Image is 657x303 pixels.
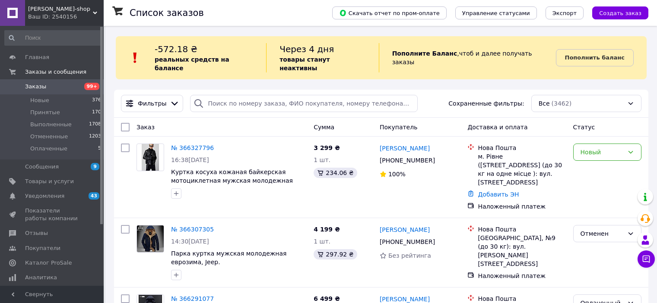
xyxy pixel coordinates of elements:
[25,259,72,267] span: Каталог ProSale
[25,83,46,91] span: Заказы
[30,133,68,141] span: Отмененные
[25,229,48,237] span: Отзывы
[25,192,64,200] span: Уведомления
[379,43,556,72] div: , чтоб и далее получать заказы
[314,226,340,233] span: 4 199 ₴
[332,6,447,19] button: Скачать отчет по пром-оплате
[638,250,655,268] button: Чат с покупателем
[478,272,566,280] div: Наложенный платеж
[378,154,437,166] div: [PHONE_NUMBER]
[98,145,101,153] span: 5
[30,109,60,116] span: Принятые
[552,10,577,16] span: Экспорт
[556,49,634,66] a: Пополнить баланс
[171,226,214,233] a: № 366307305
[478,225,566,234] div: Нова Пошта
[155,56,229,72] b: реальных средств на балансе
[89,121,101,128] span: 1708
[129,51,142,64] img: :exclamation:
[599,10,641,16] span: Создать заказ
[380,225,430,234] a: [PERSON_NAME]
[478,202,566,211] div: Наложенный платеж
[171,238,209,245] span: 14:30[DATE]
[462,10,530,16] span: Управление статусами
[30,121,72,128] span: Выполненные
[155,44,197,54] span: -572.18 ₴
[138,99,166,108] span: Фильтры
[546,6,584,19] button: Экспорт
[388,171,406,178] span: 100%
[142,144,159,171] img: Фото товару
[380,124,418,131] span: Покупатель
[171,156,209,163] span: 16:38[DATE]
[581,229,624,238] div: Отменен
[279,44,334,54] span: Через 4 дня
[314,124,334,131] span: Сумма
[136,124,155,131] span: Заказ
[455,6,537,19] button: Управление статусами
[171,250,287,266] a: Парка куртка мужская молодежная еврозима, Jeep.
[392,50,457,57] b: Пополните Баланс
[4,30,102,46] input: Поиск
[314,144,340,151] span: 3 299 ₴
[584,9,648,16] a: Создать заказ
[171,169,293,193] a: Куртка косуха кожаная байкерская мотоциклетная мужская молодежная черная Турция 50 размер
[573,124,595,131] span: Статус
[171,295,214,302] a: № 366291077
[25,244,60,252] span: Покупатели
[25,274,57,281] span: Аналитика
[467,124,527,131] span: Доставка и оплата
[28,13,104,21] div: Ваш ID: 2540156
[339,9,440,17] span: Скачать отчет по пром-оплате
[25,53,49,61] span: Главная
[478,152,566,187] div: м. Рівне ([STREET_ADDRESS] (до 30 кг на одне місце ): вул. [STREET_ADDRESS]
[30,145,67,153] span: Оплаченные
[136,225,164,253] a: Фото товару
[25,163,59,171] span: Сообщения
[84,83,99,90] span: 99+
[478,191,519,198] a: Добавить ЭН
[478,234,566,268] div: [GEOGRAPHIC_DATA], №9 (до 30 кг): вул. [PERSON_NAME][STREET_ADDRESS]
[314,156,330,163] span: 1 шт.
[592,6,648,19] button: Создать заказ
[137,225,164,252] img: Фото товару
[478,294,566,303] div: Нова Пошта
[552,100,572,107] span: (3462)
[388,252,431,259] span: Без рейтинга
[478,144,566,152] div: Нова Пошта
[190,95,418,112] input: Поиск по номеру заказа, ФИО покупателя, номеру телефона, Email, номеру накладной
[314,249,357,259] div: 297.92 ₴
[91,163,99,170] span: 9
[565,54,625,61] b: Пополнить баланс
[539,99,550,108] span: Все
[314,238,330,245] span: 1 шт.
[28,5,93,13] span: Dana-shop
[25,68,86,76] span: Заказы и сообщения
[89,133,101,141] span: 1203
[30,97,49,104] span: Новые
[130,8,204,18] h1: Список заказов
[92,97,101,104] span: 376
[448,99,524,108] span: Сохраненные фильтры:
[581,147,624,157] div: Новый
[380,144,430,153] a: [PERSON_NAME]
[92,109,101,116] span: 170
[171,144,214,151] a: № 366327796
[136,144,164,171] a: Фото товару
[314,168,357,178] div: 234.06 ₴
[314,295,340,302] span: 6 499 ₴
[89,192,99,200] span: 43
[279,56,330,72] b: товары станут неактивны
[25,207,80,222] span: Показатели работы компании
[378,236,437,248] div: [PHONE_NUMBER]
[25,178,74,185] span: Товары и услуги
